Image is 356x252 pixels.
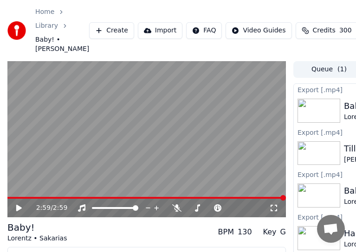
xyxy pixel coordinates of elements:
div: Key [263,227,277,238]
div: 130 [238,227,252,238]
div: BPM [218,227,234,238]
button: Import [138,22,182,39]
button: FAQ [186,22,222,39]
nav: breadcrumb [35,7,89,54]
span: 300 [339,26,352,35]
div: Baby! [7,221,67,234]
div: / [36,203,58,213]
img: youka [7,21,26,40]
a: Öppna chatt [317,215,345,243]
span: 2:59 [53,203,67,213]
button: Create [89,22,134,39]
span: Credits [313,26,336,35]
a: Home [35,7,54,17]
span: ( 1 ) [337,65,347,74]
span: 2:59 [36,203,51,213]
span: Baby! • [PERSON_NAME] [35,35,89,54]
a: Library [35,21,58,31]
button: Video Guides [226,22,291,39]
div: Lorentz • Sakarias [7,234,67,243]
div: G [280,227,286,238]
